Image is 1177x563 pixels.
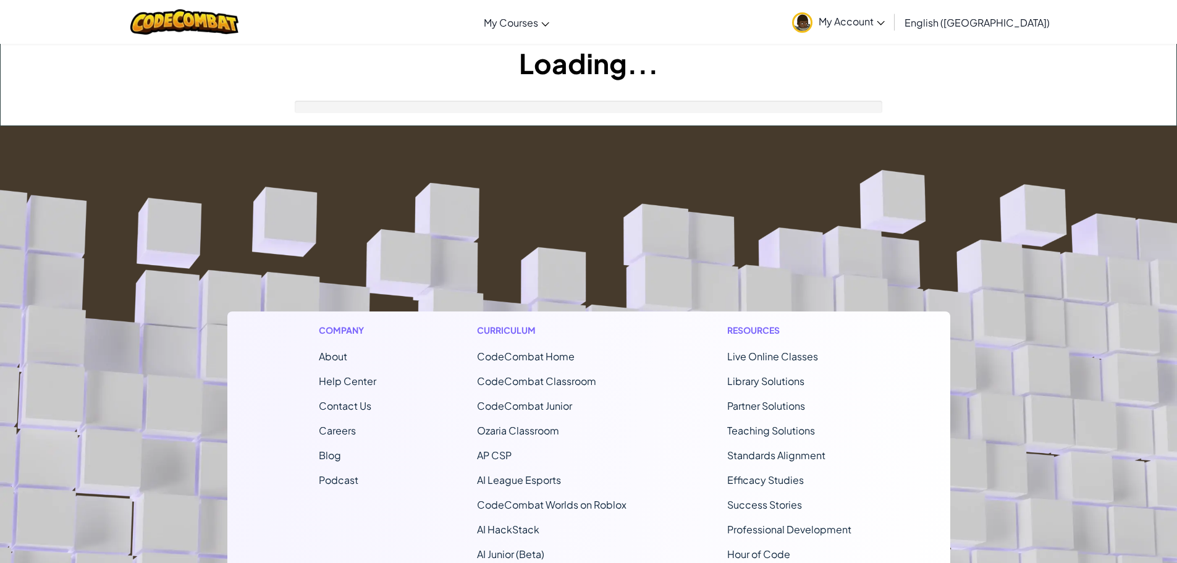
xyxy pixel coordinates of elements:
[819,15,885,28] span: My Account
[727,399,805,412] a: Partner Solutions
[484,16,538,29] span: My Courses
[319,424,356,437] a: Careers
[727,523,851,536] a: Professional Development
[477,350,575,363] span: CodeCombat Home
[478,6,555,39] a: My Courses
[477,498,626,511] a: CodeCombat Worlds on Roblox
[727,350,818,363] a: Live Online Classes
[477,473,561,486] a: AI League Esports
[477,523,539,536] a: AI HackStack
[727,498,802,511] a: Success Stories
[898,6,1056,39] a: English ([GEOGRAPHIC_DATA])
[727,324,859,337] h1: Resources
[727,375,804,387] a: Library Solutions
[792,12,812,33] img: avatar
[727,548,790,561] a: Hour of Code
[786,2,891,41] a: My Account
[319,350,347,363] a: About
[130,9,238,35] img: CodeCombat logo
[319,324,376,337] h1: Company
[477,324,626,337] h1: Curriculum
[727,473,804,486] a: Efficacy Studies
[905,16,1050,29] span: English ([GEOGRAPHIC_DATA])
[727,424,815,437] a: Teaching Solutions
[477,449,512,462] a: AP CSP
[477,424,559,437] a: Ozaria Classroom
[477,399,572,412] a: CodeCombat Junior
[477,375,596,387] a: CodeCombat Classroom
[477,548,544,561] a: AI Junior (Beta)
[319,473,358,486] a: Podcast
[319,449,341,462] a: Blog
[319,375,376,387] a: Help Center
[727,449,825,462] a: Standards Alignment
[319,399,371,412] span: Contact Us
[1,44,1176,82] h1: Loading...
